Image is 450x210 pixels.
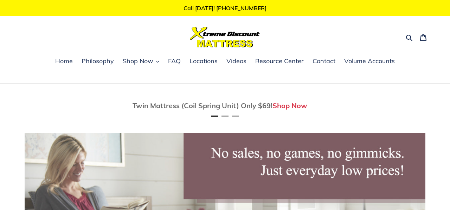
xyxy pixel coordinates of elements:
button: Page 3 [232,116,239,117]
span: Twin Mattress (Coil Spring Unit) Only $69! [133,101,272,110]
span: Shop Now [123,57,153,65]
a: Videos [223,56,250,67]
img: Xtreme Discount Mattress [190,27,260,47]
a: Philosophy [78,56,117,67]
a: Locations [186,56,221,67]
span: Philosophy [82,57,114,65]
a: Shop Now [272,101,307,110]
a: Contact [309,56,339,67]
a: Home [52,56,76,67]
button: Page 2 [221,116,229,117]
span: Volume Accounts [344,57,395,65]
span: Home [55,57,73,65]
button: Page 1 [211,116,218,117]
span: FAQ [168,57,181,65]
span: Contact [313,57,335,65]
a: Resource Center [252,56,307,67]
a: Volume Accounts [341,56,398,67]
span: Resource Center [255,57,304,65]
span: Videos [226,57,246,65]
button: Shop Now [119,56,163,67]
a: FAQ [165,56,184,67]
span: Locations [189,57,218,65]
